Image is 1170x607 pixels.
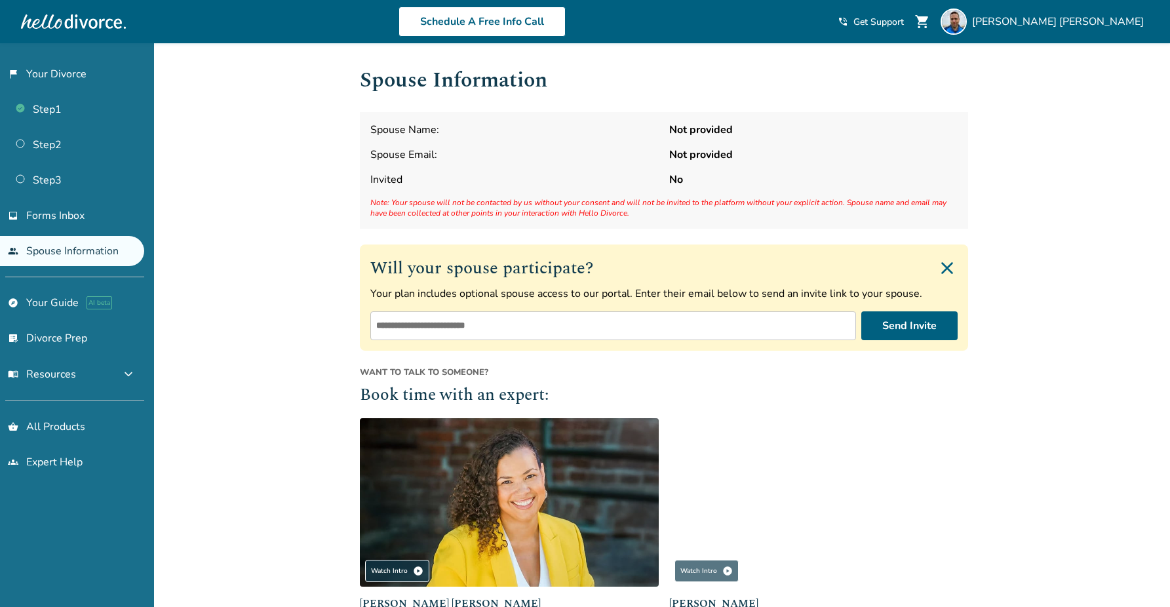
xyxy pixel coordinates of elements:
span: groups [8,457,18,467]
span: Get Support [853,16,904,28]
span: expand_more [121,366,136,382]
span: play_circle [413,566,423,576]
span: Resources [8,367,76,382]
h2: Will your spouse participate? [370,255,958,281]
span: Invited [370,172,659,187]
div: Watch Intro [365,560,429,582]
strong: Not provided [669,147,958,162]
div: Watch Intro [674,560,739,582]
span: flag_2 [8,69,18,79]
span: Spouse Email: [370,147,659,162]
strong: Not provided [669,123,958,137]
h1: Spouse Information [360,64,968,96]
h2: Book time with an expert: [360,383,968,408]
span: people [8,246,18,256]
span: explore [8,298,18,308]
span: inbox [8,210,18,221]
img: Keith Harrington [941,9,967,35]
span: Spouse Name: [370,123,659,137]
span: list_alt_check [8,333,18,343]
span: Note: Your spouse will not be contacted by us without your consent and will not be invited to the... [370,197,958,218]
span: AI beta [87,296,112,309]
span: play_circle [722,566,733,576]
span: phone_in_talk [838,16,848,27]
button: Send Invite [861,311,958,340]
img: Claudia Brown Coulter [360,418,659,587]
img: James Traub [669,418,968,587]
span: menu_book [8,369,18,380]
strong: No [669,172,958,187]
span: shopping_basket [8,421,18,432]
span: [PERSON_NAME] [PERSON_NAME] [972,14,1149,29]
a: phone_in_talkGet Support [838,16,904,28]
a: Schedule A Free Info Call [399,7,566,37]
span: Want to talk to someone? [360,366,968,378]
span: Forms Inbox [26,208,85,223]
p: Your plan includes optional spouse access to our portal. Enter their email below to send an invit... [370,286,958,301]
span: shopping_cart [914,14,930,29]
iframe: Chat Widget [1104,544,1170,607]
img: Close invite form [937,258,958,279]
